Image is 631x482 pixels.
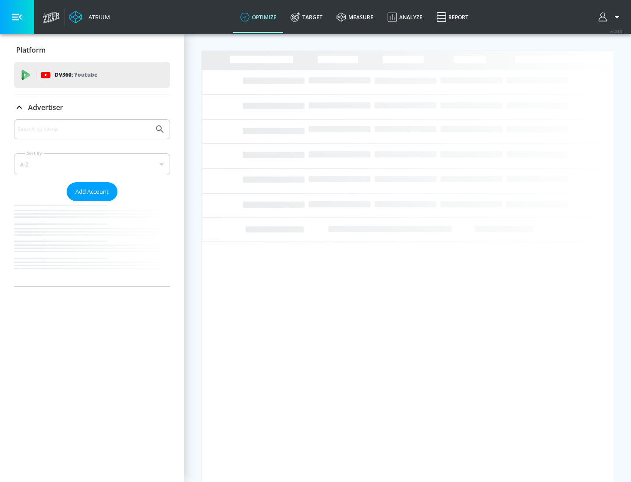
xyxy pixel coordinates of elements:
p: Advertiser [28,103,63,112]
div: DV360: Youtube [14,62,170,88]
div: Platform [14,38,170,62]
div: Atrium [85,13,110,21]
div: Advertiser [14,95,170,120]
a: Analyze [380,1,429,33]
label: Sort By [25,150,44,156]
p: Youtube [74,70,97,79]
nav: list of Advertiser [14,201,170,286]
span: Add Account [75,187,109,197]
button: Add Account [67,182,117,201]
a: Report [429,1,475,33]
a: optimize [233,1,284,33]
a: Target [284,1,330,33]
input: Search by name [18,124,150,135]
a: Atrium [69,11,110,24]
p: Platform [16,45,46,55]
span: v 4.33.5 [610,29,622,34]
div: A-Z [14,153,170,175]
a: measure [330,1,380,33]
div: Advertiser [14,119,170,286]
p: DV360: [55,70,97,80]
